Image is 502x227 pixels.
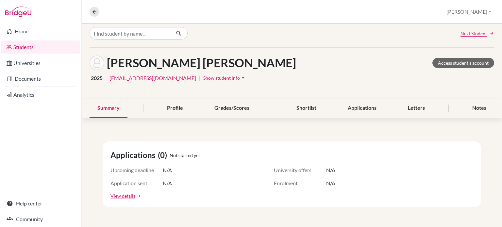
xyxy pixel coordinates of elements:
[163,166,172,174] span: N/A
[274,166,326,174] span: University offers
[110,149,158,161] span: Applications
[1,57,80,70] a: Universities
[90,99,127,118] div: Summary
[1,213,80,226] a: Community
[1,72,80,85] a: Documents
[203,73,247,83] button: Show student infoarrow_drop_down
[135,194,141,198] a: arrow_forward
[159,99,191,118] div: Profile
[107,56,296,70] h1: [PERSON_NAME] [PERSON_NAME]
[1,25,80,38] a: Home
[326,166,335,174] span: N/A
[464,99,494,118] div: Notes
[170,152,200,159] span: Not started yet
[460,30,487,37] span: Next Student
[400,99,433,118] div: Letters
[110,192,135,199] a: View details
[109,74,196,82] a: [EMAIL_ADDRESS][DOMAIN_NAME]
[1,41,80,54] a: Students
[90,27,171,40] input: Find student by name...
[5,7,31,17] img: Bridge-U
[240,74,246,81] i: arrow_drop_down
[274,179,326,187] span: Enrolment
[1,197,80,210] a: Help center
[340,99,384,118] div: Applications
[110,166,163,174] span: Upcoming deadline
[203,75,240,81] span: Show student info
[110,179,163,187] span: Application sent
[1,88,80,101] a: Analytics
[289,99,324,118] div: Shortlist
[158,149,170,161] span: (0)
[163,179,172,187] span: N/A
[443,6,494,18] button: [PERSON_NAME]
[105,74,107,82] span: |
[91,74,103,82] span: 2025
[207,99,257,118] div: Grades/Scores
[326,179,335,187] span: N/A
[460,30,494,37] a: Next Student
[90,56,104,70] img: Antonio Briceno Acuna's avatar
[432,58,494,68] a: Access student's account
[199,74,200,82] span: |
